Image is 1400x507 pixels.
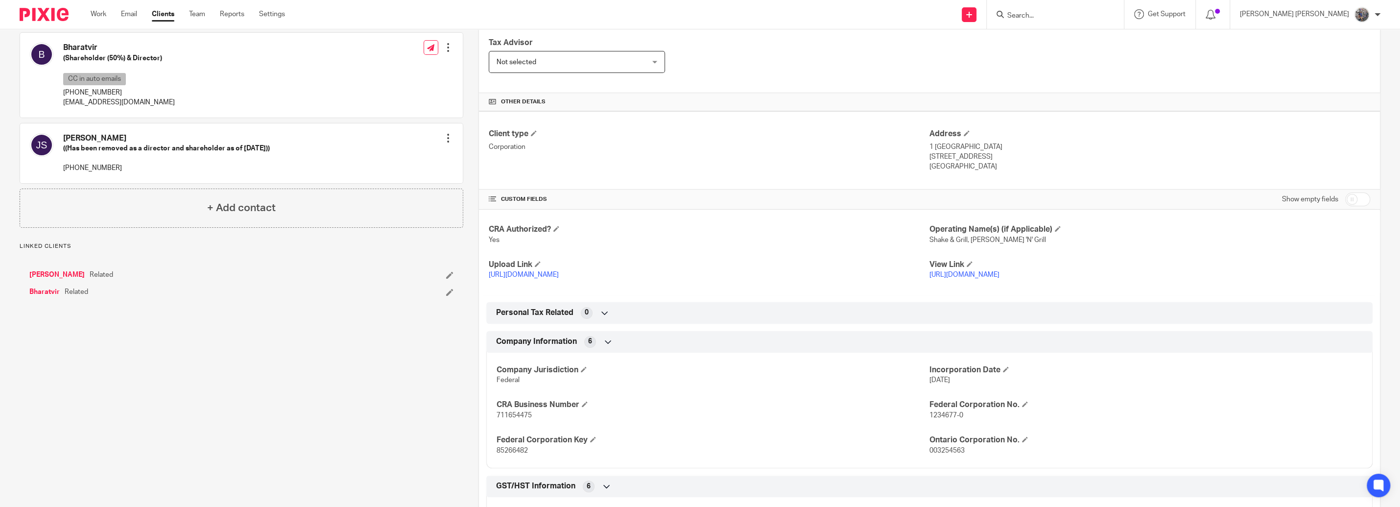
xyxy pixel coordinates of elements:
h4: Operating Name(s) (if Applicable) [929,224,1370,235]
h4: Client type [489,129,929,139]
a: Work [91,9,106,19]
p: [STREET_ADDRESS] [929,152,1370,162]
p: [PHONE_NUMBER] [63,163,270,173]
img: 20160912_191538.jpg [1354,7,1370,23]
a: Reports [220,9,244,19]
h4: + Add contact [207,200,276,216]
a: [URL][DOMAIN_NAME] [489,271,559,278]
h4: Ontario Corporation No. [929,435,1362,445]
span: GST/HST Information [496,481,575,491]
span: Shake & Grill, [PERSON_NAME] 'N' Grill [929,237,1046,243]
a: [PERSON_NAME] [29,270,85,280]
span: [DATE] [929,377,950,384]
h4: CRA Authorized? [489,224,929,235]
h4: View Link [929,260,1370,270]
h5: (Shareholder (50%) & Director) [63,53,175,63]
span: Tax Advisor [489,39,533,47]
span: 003254563 [929,447,965,454]
label: Show empty fields [1282,194,1338,204]
img: svg%3E [30,133,53,157]
a: [URL][DOMAIN_NAME] [929,271,999,278]
span: 85266482 [497,447,528,454]
span: Personal Tax Related [496,308,573,318]
span: 0 [585,308,589,317]
h4: CUSTOM FIELDS [489,195,929,203]
a: Bharatvir [29,287,60,297]
span: Not selected [497,59,536,66]
a: Clients [152,9,174,19]
p: Linked clients [20,242,463,250]
h4: Company Jurisdiction [497,365,929,375]
p: Corporation [489,142,929,152]
h4: Federal Corporation No. [929,400,1362,410]
p: 1 [GEOGRAPHIC_DATA] [929,142,1370,152]
span: Yes [489,237,499,243]
img: Pixie [20,8,69,21]
h4: Upload Link [489,260,929,270]
p: [EMAIL_ADDRESS][DOMAIN_NAME] [63,97,175,107]
a: Email [121,9,137,19]
h4: Incorporation Date [929,365,1362,375]
p: CC in auto emails [63,73,126,85]
a: Team [189,9,205,19]
input: Search [1006,12,1094,21]
h5: ((Has been removed as a director and shareholder as of [DATE])) [63,144,270,153]
span: Related [90,270,113,280]
h4: Bharatvir [63,43,175,53]
span: 1234677-0 [929,412,963,419]
span: 711654475 [497,412,532,419]
h4: Federal Corporation Key [497,435,929,445]
span: Get Support [1148,11,1186,18]
img: svg%3E [30,43,53,66]
a: Settings [259,9,285,19]
h4: CRA Business Number [497,400,929,410]
span: Company Information [496,337,577,347]
span: Federal [497,377,520,384]
span: Other details [501,98,546,106]
p: [GEOGRAPHIC_DATA] [929,162,1370,171]
span: 6 [588,337,592,346]
h4: [PERSON_NAME] [63,133,270,144]
p: [PERSON_NAME] [PERSON_NAME] [1240,9,1349,19]
span: 6 [587,482,591,491]
span: Related [65,287,88,297]
p: [PHONE_NUMBER] [63,88,175,97]
h4: Address [929,129,1370,139]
